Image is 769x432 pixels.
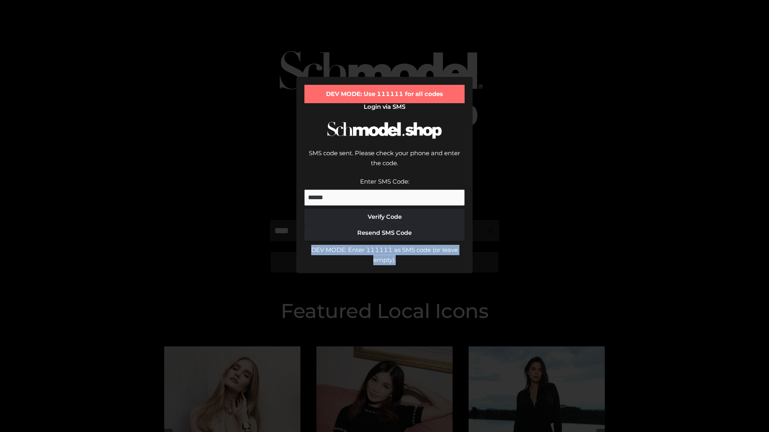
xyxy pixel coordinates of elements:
button: Resend SMS Code [304,225,465,241]
button: Verify Code [304,209,465,225]
label: Enter SMS Code: [360,178,409,185]
div: SMS code sent. Please check your phone and enter the code. [304,148,465,176]
div: DEV MODE: Enter 111111 as SMS code (or leave empty). [304,245,465,265]
h2: Login via SMS [304,103,465,110]
img: Schmodel Logo [324,114,445,146]
div: DEV MODE: Use 111111 for all codes [304,85,465,103]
